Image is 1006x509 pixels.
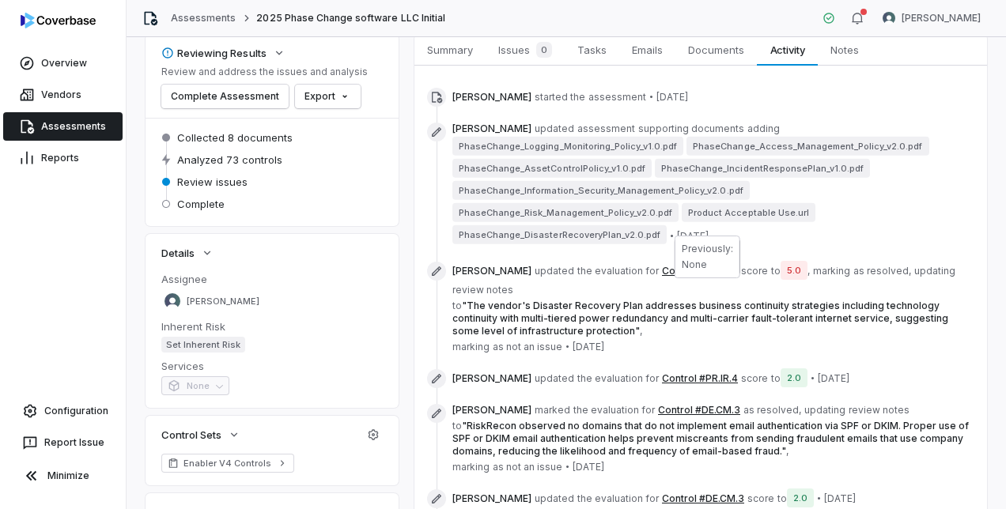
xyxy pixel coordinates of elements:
span: Enabler V4 Controls [183,457,272,469]
span: PhaseChange_Information_Security_Management_Policy_v2.0.pdf [452,181,750,200]
span: Tasks [571,40,613,60]
span: Issues [492,39,558,61]
span: , [807,265,810,277]
span: Emails [626,40,669,60]
button: Report Issue [6,428,119,457]
span: [PERSON_NAME] [902,12,981,25]
a: Overview [3,49,123,77]
span: PhaseChange_AssetControlPolicy_v1.0.pdf [452,159,652,178]
span: PhaseChange_Risk_Management_Policy_v2.0.pdf [452,203,679,222]
span: [PERSON_NAME] [452,404,531,417]
a: Vendors [3,81,123,109]
button: Control #DE.CM.3 [662,492,744,505]
span: • [649,90,653,103]
span: marked [535,404,570,417]
dt: Services [161,359,383,373]
span: adding [747,123,780,135]
span: [DATE] [573,461,604,473]
span: Details [161,246,195,260]
button: Control #DE.CM.3 [658,404,740,417]
button: Control Sets [157,420,245,449]
span: updated [535,372,574,385]
a: Enabler V4 Controls [161,454,294,473]
span: marking [452,461,490,473]
button: Minimize [6,460,119,492]
span: Set Inherent Risk [161,337,245,353]
span: [PERSON_NAME] [187,296,259,307]
a: Reports [3,144,123,172]
div: Reviewing Results [161,46,267,60]
span: 2.0 [781,368,807,387]
span: Activity [764,40,811,60]
span: updating [804,404,845,417]
span: as not an issue [493,461,562,473]
span: PhaseChange_Logging_Monitoring_Policy_v1.0.pdf [452,137,683,156]
span: to [771,265,781,277]
span: the evaluation for [577,492,659,505]
span: score [747,492,774,505]
span: started the [535,91,585,104]
a: Configuration [6,397,119,425]
span: " RiskRecon observed no domains that do not implement email authentication via SPF or DKIM. Prope... [452,420,969,457]
span: as not an issue [493,341,562,353]
span: • [670,229,674,242]
span: marking [813,265,850,277]
button: Control #PR.IR.4 [662,372,738,385]
span: Documents [682,40,751,60]
span: 5.0 [781,261,807,280]
button: Control #PR.IR.4 [662,265,738,277]
span: the evaluation for [573,404,655,417]
span: marking [452,341,490,353]
span: • [817,492,821,504]
span: [PERSON_NAME] [452,265,531,277]
span: [DATE] [656,91,688,104]
span: Review issues [177,175,248,189]
span: , [786,445,789,457]
button: Sean Wozniak avatar[PERSON_NAME] [873,6,990,30]
button: Details [157,239,218,267]
span: Notes [824,40,865,60]
img: REKHA KOTHANDARAMAN avatar [165,293,180,309]
span: the evaluation for [577,265,659,277]
span: None [682,258,707,270]
span: Collected 8 documents [177,130,293,145]
span: to [777,492,787,504]
span: 2025 Phase Change software LLC Initial [256,12,445,25]
span: Previously: [682,243,733,255]
span: [DATE] [818,372,849,385]
a: Assessments [3,112,123,141]
span: [PERSON_NAME] [452,492,531,505]
button: Complete Assessment [161,85,289,108]
span: score [741,265,768,277]
span: Control Sets [161,428,221,442]
span: Complete [177,197,225,211]
span: Product Acceptable Use.url [682,203,815,222]
span: supporting documents [638,123,744,135]
span: updated [535,492,574,505]
span: [DATE] [677,230,709,243]
span: PhaseChange_IncidentResponsePlan_v1.0.pdf [655,159,870,178]
span: to [452,420,462,432]
span: [PERSON_NAME] [452,91,531,104]
button: Reviewing Results [157,39,290,67]
span: to [452,300,462,311]
span: " The vendor's Disaster Recovery Plan addresses business continuity strategies including technolo... [452,300,948,337]
span: • [565,340,569,353]
span: PhaseChange_Access_Management_Policy_v2.0.pdf [686,137,928,156]
p: Review and address the issues and analysis [161,66,368,78]
span: the evaluation for [577,372,659,385]
a: Assessments [171,12,236,25]
span: updated [535,123,574,135]
button: Export [295,85,361,108]
span: 0 [536,42,552,58]
span: review notes [849,404,910,417]
span: as resolved , [743,404,801,417]
span: [DATE] [824,492,856,505]
span: as resolved , [853,265,911,277]
span: [PERSON_NAME] [452,372,531,385]
span: to [771,372,781,384]
span: Analyzed 73 controls [177,153,282,167]
dt: Inherent Risk [161,319,383,334]
span: [DATE] [573,341,604,353]
span: 2.0 [787,488,814,507]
